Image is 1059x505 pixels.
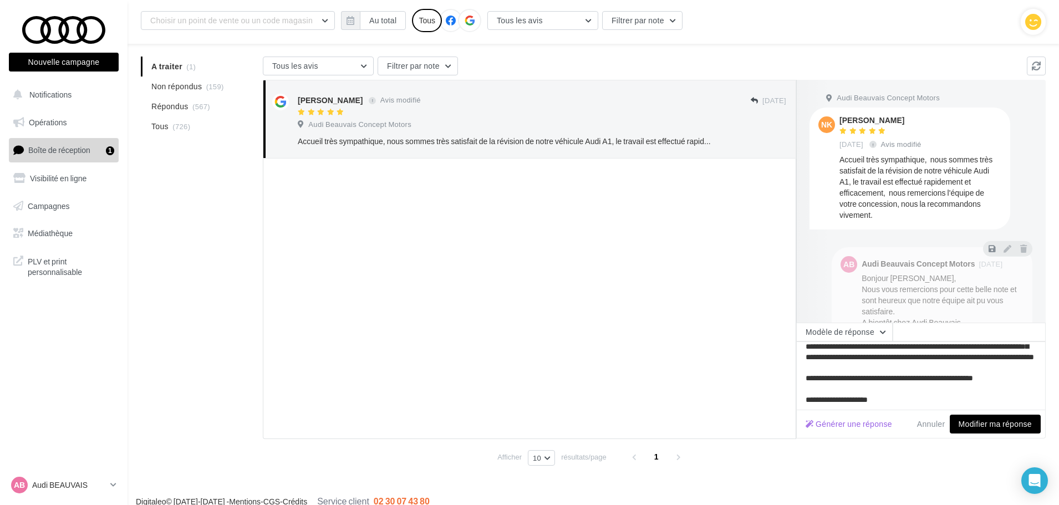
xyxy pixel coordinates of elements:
span: Répondus [151,101,189,112]
button: Tous les avis [263,57,374,75]
span: [DATE] [762,96,786,106]
span: Campagnes [28,201,70,210]
div: 1 [106,146,114,155]
button: Nouvelle campagne [9,53,119,72]
a: Visibilité en ligne [7,167,121,190]
span: Audi Beauvais Concept Motors [308,120,411,130]
div: Open Intercom Messenger [1021,467,1048,494]
span: Tous les avis [272,61,318,70]
p: Audi BEAUVAIS [32,480,106,491]
span: (159) [206,82,224,91]
a: AB Audi BEAUVAIS [9,475,119,496]
span: Choisir un point de vente ou un code magasin [150,16,313,25]
a: Campagnes [7,195,121,218]
span: Opérations [29,118,67,127]
span: Notifications [29,90,72,99]
span: Audi Beauvais Concept Motors [837,93,940,103]
button: Modifier ma réponse [950,415,1041,433]
span: AB [14,480,25,491]
span: Avis modifié [881,140,921,149]
span: résultats/page [561,452,607,462]
button: Au total [341,11,406,30]
span: Visibilité en ligne [30,174,86,183]
span: [DATE] [979,261,1002,268]
span: (567) [192,102,210,111]
span: Afficher [497,452,522,462]
span: Médiathèque [28,228,73,238]
button: Au total [360,11,406,30]
div: Tous [412,9,442,32]
div: [PERSON_NAME] [298,95,363,106]
span: PLV et print personnalisable [28,254,114,278]
a: Opérations [7,111,121,134]
span: AB [843,259,854,270]
span: NK [821,119,832,130]
span: Tous les avis [497,16,543,25]
span: 10 [533,453,541,462]
button: Filtrer par note [602,11,683,30]
div: [PERSON_NAME] [839,116,924,124]
span: Tous [151,121,169,132]
span: Non répondus [151,81,202,92]
button: Générer une réponse [801,417,897,431]
span: (726) [172,122,190,131]
div: Accueil très sympathique, nous sommes très satisfait de la révision de notre véhicule Audi A1, le... [839,154,1001,221]
button: Tous les avis [487,11,598,30]
div: Bonjour [PERSON_NAME], Nous vous remercions pour cette belle note et sont heureux que notre équip... [862,273,1024,328]
button: Modèle de réponse [796,323,893,341]
a: PLV et print personnalisable [7,249,121,282]
button: Notifications [7,83,116,106]
button: Filtrer par note [378,57,458,75]
div: Audi Beauvais Concept Motors [862,260,975,268]
a: Boîte de réception1 [7,138,121,162]
button: Choisir un point de vente ou un code magasin [141,11,335,30]
span: Boîte de réception [28,145,90,155]
a: Médiathèque [7,222,121,245]
span: [DATE] [839,140,863,150]
div: Accueil très sympathique, nous sommes très satisfait de la révision de notre véhicule Audi A1, le... [298,136,714,147]
span: Avis modifié [380,96,421,105]
button: 10 [528,450,555,466]
span: 1 [648,448,665,466]
button: Annuler [913,417,950,431]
